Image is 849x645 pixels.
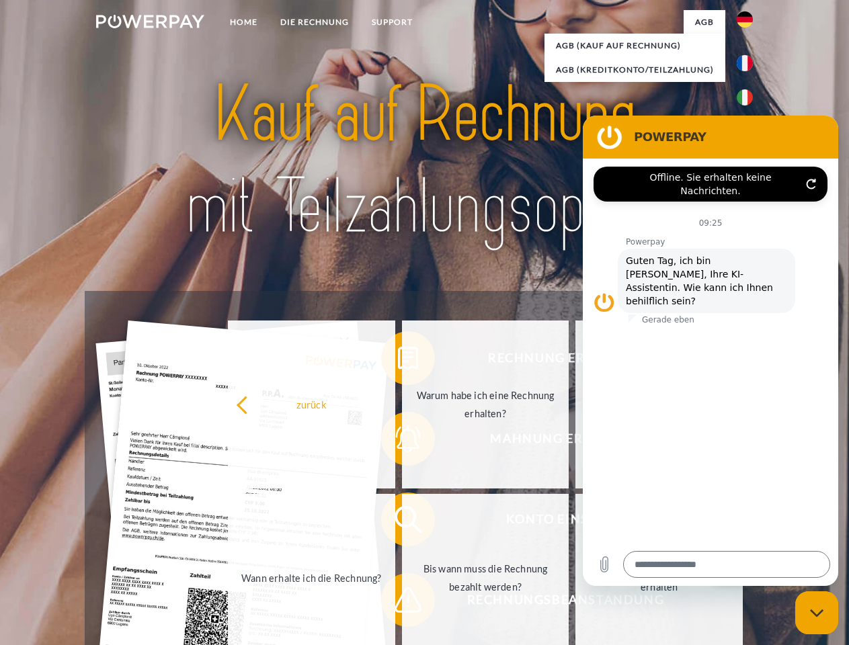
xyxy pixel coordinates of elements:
a: Home [218,10,269,34]
a: agb [684,10,725,34]
iframe: Messaging-Fenster [583,116,838,586]
img: title-powerpay_de.svg [128,64,721,257]
img: fr [737,55,753,71]
a: AGB (Kreditkonto/Teilzahlung) [544,58,725,82]
img: it [737,89,753,105]
div: Wann erhalte ich die Rechnung? [236,568,387,587]
img: de [737,11,753,28]
div: zurück [236,395,387,413]
img: logo-powerpay-white.svg [96,15,204,28]
iframe: Schaltfläche zum Öffnen des Messaging-Fensters; Konversation läuft [795,591,838,634]
a: DIE RECHNUNG [269,10,360,34]
div: Warum habe ich eine Rechnung erhalten? [410,386,561,423]
a: Was habe ich noch offen, ist meine Zahlung eingegangen? [575,320,743,488]
div: Bis wann muss die Rechnung bezahlt werden? [410,560,561,596]
a: AGB (Kauf auf Rechnung) [544,34,725,58]
a: SUPPORT [360,10,424,34]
